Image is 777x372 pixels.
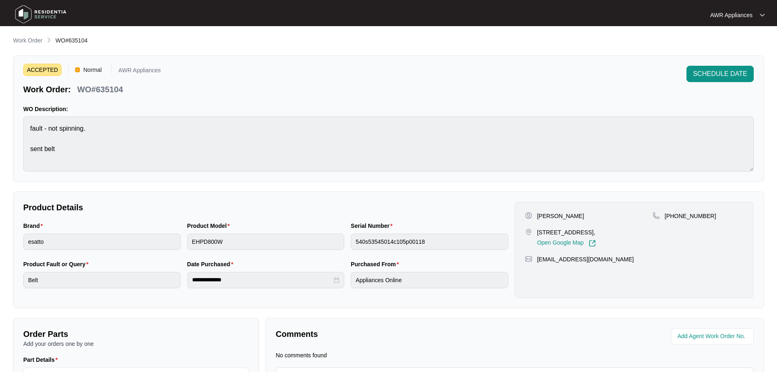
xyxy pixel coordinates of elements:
[351,260,402,268] label: Purchased From
[23,340,249,348] p: Add your orders one by one
[537,240,596,247] a: Open Google Map
[665,212,716,220] p: [PHONE_NUMBER]
[192,276,332,284] input: Date Purchased
[77,84,123,95] p: WO#635104
[23,328,249,340] p: Order Parts
[187,260,237,268] label: Date Purchased
[653,212,660,219] img: map-pin
[276,351,327,359] p: No comments found
[351,272,508,288] input: Purchased From
[276,328,509,340] p: Comments
[23,64,62,76] span: ACCEPTED
[23,260,92,268] label: Product Fault or Query
[11,36,44,45] a: Work Order
[351,234,508,250] input: Serial Number
[187,222,233,230] label: Product Model
[525,228,532,236] img: map-pin
[23,356,61,364] label: Part Details
[118,67,161,76] p: AWR Appliances
[537,228,596,236] p: [STREET_ADDRESS],
[55,37,88,44] span: WO#635104
[187,234,345,250] input: Product Model
[23,272,181,288] input: Product Fault or Query
[23,105,754,113] p: WO Description:
[12,2,69,27] img: residentia service logo
[13,36,42,45] p: Work Order
[23,202,508,213] p: Product Details
[760,13,765,17] img: dropdown arrow
[537,255,634,263] p: [EMAIL_ADDRESS][DOMAIN_NAME]
[537,212,584,220] p: [PERSON_NAME]
[686,66,754,82] button: SCHEDULE DATE
[23,234,181,250] input: Brand
[80,64,105,76] span: Normal
[46,37,52,43] img: chevron-right
[23,222,46,230] label: Brand
[677,332,749,341] input: Add Agent Work Order No.
[693,69,747,79] span: SCHEDULE DATE
[75,67,80,72] img: Vercel Logo
[23,116,754,172] textarea: fault - not spinning. sent belt
[710,11,753,19] p: AWR Appliances
[23,84,71,95] p: Work Order:
[525,212,532,219] img: user-pin
[589,240,596,247] img: Link-External
[525,255,532,263] img: map-pin
[351,222,396,230] label: Serial Number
